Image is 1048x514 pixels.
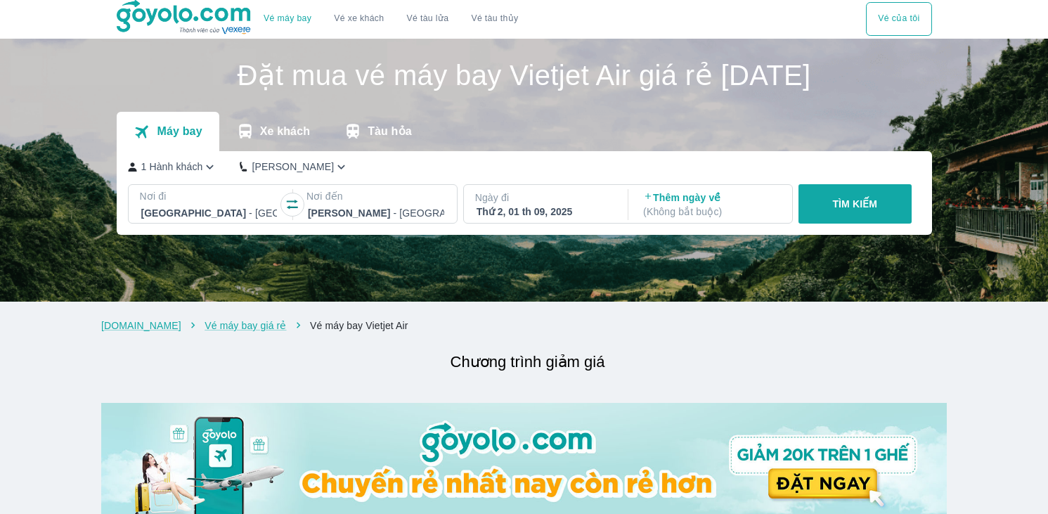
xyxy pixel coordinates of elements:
p: Xe khách [260,124,310,139]
div: choose transportation mode [252,2,529,36]
p: TÌM KIẾM [832,197,877,211]
button: TÌM KIẾM [798,184,912,224]
p: Thêm ngày về [643,191,779,219]
p: Nơi đi [140,189,279,203]
h1: Đặt mua vé máy bay Vietjet Air giá rẻ [DATE] [117,61,932,89]
p: ( Không bắt buộc ) [643,205,779,219]
p: 1 Hành khách [141,160,203,174]
div: transportation tabs [117,112,429,151]
a: Vé tàu lửa [396,2,460,36]
div: choose transportation mode [866,2,931,36]
a: Vé máy bay [264,13,311,24]
button: Vé của tôi [866,2,931,36]
p: Ngày đi [475,191,614,205]
p: [PERSON_NAME] [252,160,334,174]
a: Vé máy bay Vietjet Air [310,320,408,331]
p: Tàu hỏa [368,124,412,139]
a: [DOMAIN_NAME] [101,320,181,331]
button: [PERSON_NAME] [240,160,349,174]
nav: breadcrumb [101,319,947,333]
div: Thứ 2, 01 th 09, 2025 [477,205,613,219]
h2: Chương trình giảm giá [108,349,947,375]
p: Máy bay [157,124,202,139]
button: 1 Hành khách [128,160,218,174]
p: Nơi đến [306,189,446,203]
button: Vé tàu thủy [460,2,529,36]
a: Vé xe khách [334,13,384,24]
a: Vé máy bay giá rẻ [205,320,286,331]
